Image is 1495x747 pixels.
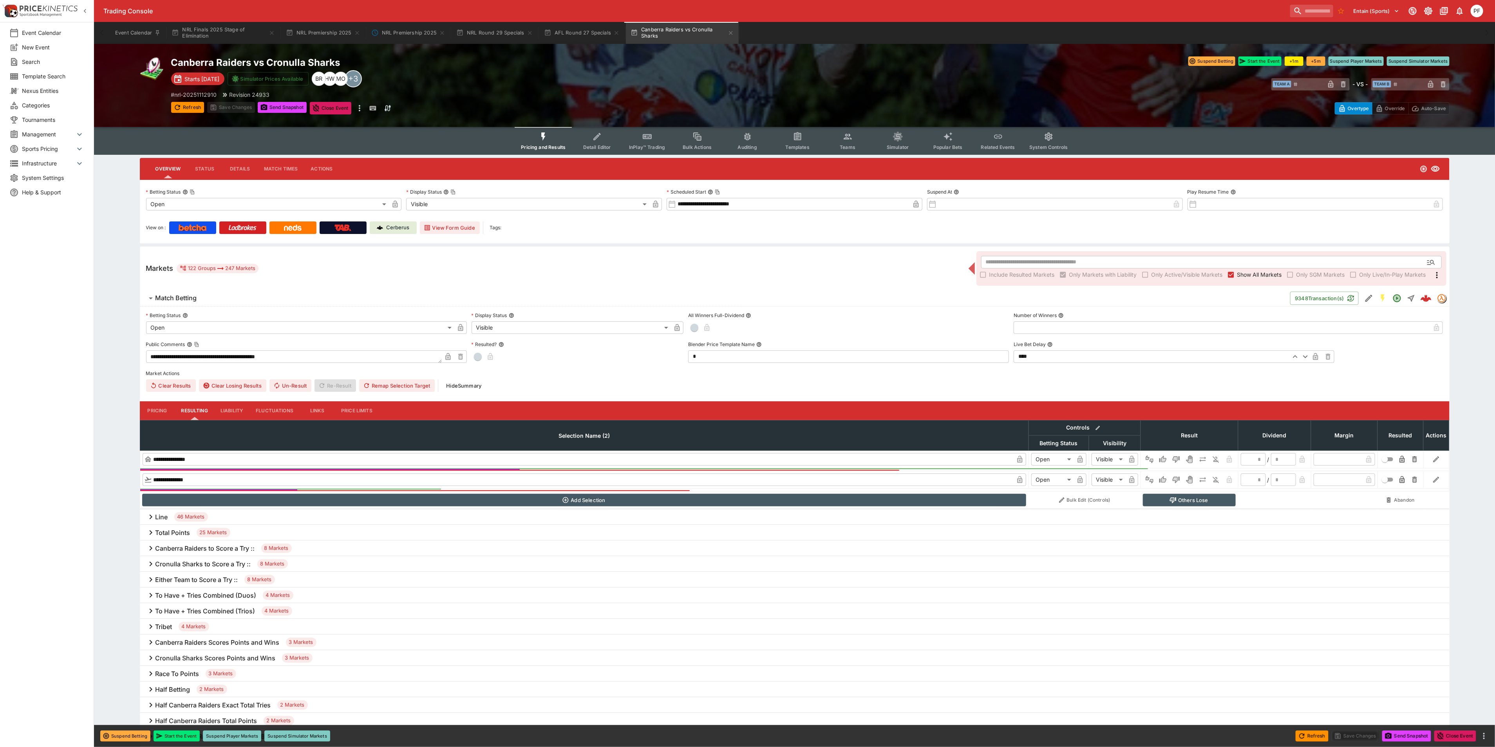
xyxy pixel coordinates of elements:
[1290,5,1333,17] input: search
[100,731,150,742] button: Suspend Betting
[688,341,755,348] p: Blender Price Template Name
[1424,255,1438,269] button: Open
[1092,473,1126,486] div: Visible
[420,221,480,234] button: View Form Guide
[22,101,84,109] span: Categories
[1453,4,1467,18] button: Notifications
[179,225,207,231] img: Betcha
[214,401,249,420] button: Liability
[1437,4,1451,18] button: Documentation
[146,368,1443,379] label: Market Actions
[370,221,417,234] a: Cerberus
[1390,291,1404,305] button: Open
[1311,420,1377,450] th: Margin
[1359,270,1426,279] span: Only Live/In-Play Markets
[1238,420,1311,450] th: Dividend
[154,731,200,742] button: Start the Event
[269,379,311,392] span: Un-Result
[1421,293,1432,304] img: logo-cerberus--red.svg
[194,342,199,347] button: Copy To Clipboard
[927,189,952,195] p: Suspend At
[1273,81,1291,87] span: Team A
[146,264,174,273] h5: Markets
[1069,270,1137,279] span: Only Markets with Liability
[222,160,258,178] button: Details
[183,313,188,318] button: Betting Status
[142,494,1026,506] button: Add Selection
[110,22,165,44] button: Event Calendar
[450,189,456,195] button: Copy To Clipboard
[1183,453,1196,466] button: Void
[1237,270,1282,279] span: Show All Markets
[264,717,294,725] span: 2 Markets
[715,189,720,195] button: Copy To Clipboard
[359,379,435,392] button: Remap Selection Target
[22,145,75,153] span: Sports Pricing
[1372,102,1408,114] button: Override
[146,341,185,348] p: Public Comments
[1093,423,1103,433] button: Bulk edit
[22,130,75,138] span: Management
[1423,420,1449,450] th: Actions
[1210,473,1222,486] button: Eliminated In Play
[22,116,84,124] span: Tournaments
[406,189,442,195] p: Display Status
[1183,473,1196,486] button: Void
[629,144,665,150] span: InPlay™ Trading
[146,312,181,319] p: Betting Status
[155,685,190,694] h6: Half Betting
[167,22,280,44] button: NRL Finals 2025 Stage of Elimination
[1231,189,1236,195] button: Play Resume Time
[550,431,618,441] span: Selection Name (2)
[515,127,1074,155] div: Event type filters
[1377,420,1423,450] th: Resulted
[355,102,364,114] button: more
[1285,56,1303,66] button: +1m
[1290,292,1359,305] button: 9348Transaction(s)
[1143,453,1156,466] button: Not Set
[228,72,309,85] button: Simulator Prices Available
[22,72,84,80] span: Template Search
[1385,104,1405,112] p: Override
[286,638,316,646] span: 3 Markets
[667,189,706,195] p: Scheduled Start
[22,87,84,95] span: Nexus Entities
[367,22,450,44] button: NRL Premiership 2025
[786,144,810,150] span: Templates
[1210,453,1222,466] button: Eliminated In Play
[146,198,389,210] div: Open
[1432,270,1442,280] svg: More
[377,225,383,231] img: Cerberus
[249,401,300,420] button: Fluctuations
[155,638,280,647] h6: Canberra Raiders Scores Points and Wins
[171,91,217,99] p: Copy To Clipboard
[155,670,199,678] h6: Race To Points
[452,22,538,44] button: NRL Round 29 Specials
[262,607,292,615] span: 4 Markets
[206,670,236,678] span: 3 Markets
[140,56,165,82] img: rugby_league.png
[171,102,204,113] button: Refresh
[509,313,514,318] button: Display Status
[1197,473,1209,486] button: Push
[472,312,507,319] p: Display Status
[1348,104,1369,112] p: Overtype
[197,529,230,537] span: 25 Markets
[688,312,744,319] p: All Winners Full-Dividend
[406,198,649,210] div: Visible
[1029,420,1141,435] th: Controls
[175,401,214,420] button: Resulting
[1335,102,1372,114] button: Overtype
[1421,293,1432,304] div: aebe3164-d4dc-4633-a5c9-03ff9d8a16ba
[281,22,365,44] button: NRL Premiership 2025
[199,379,266,392] button: Clear Losing Results
[1092,453,1126,466] div: Visible
[1094,439,1135,448] span: Visibility
[146,379,196,392] button: Clear Results
[203,731,261,742] button: Suspend Player Markets
[22,29,84,37] span: Event Calendar
[334,72,348,86] div: Mark O'Loughlan
[228,225,257,231] img: Ladbrokes
[1307,56,1325,66] button: +5m
[1382,731,1431,742] button: Send Snapshot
